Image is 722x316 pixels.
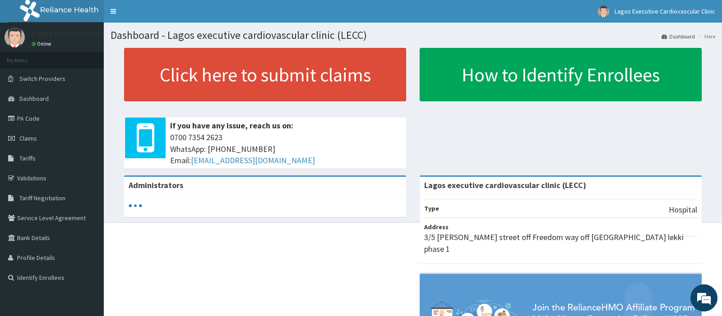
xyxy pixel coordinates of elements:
h1: Dashboard - Lagos executive cardiovascular clinic (LECC) [111,29,715,41]
b: If you have any issue, reach us on: [170,120,293,131]
strong: Lagos executive cardiovascular clinic (LECC) [424,180,586,190]
span: Dashboard [19,94,49,103]
a: Online [32,41,53,47]
span: Claims [19,134,37,142]
b: Address [424,223,449,231]
span: Tariffs [19,154,36,162]
img: User Image [5,27,25,47]
span: 0700 7354 2623 WhatsApp: [PHONE_NUMBER] Email: [170,132,402,166]
a: How to Identify Enrollees [420,48,702,101]
span: Tariff Negotiation [19,194,65,202]
span: Lagos Executive Cardiovascular Clinic [615,7,715,15]
a: Dashboard [662,33,695,40]
svg: audio-loading [129,199,142,212]
b: Type [424,204,439,212]
a: Click here to submit claims [124,48,406,101]
b: Administrators [129,180,183,190]
p: Lagos Executive Cardiovascular Clinic [32,29,162,38]
a: [EMAIL_ADDRESS][DOMAIN_NAME] [191,155,315,165]
li: Here [696,33,715,40]
p: Hospital [669,204,697,216]
img: User Image [598,6,609,17]
span: Switch Providers [19,75,65,83]
p: 3/5 [PERSON_NAME] street off Freedom way off [GEOGRAPHIC_DATA] lekki phase 1 [424,231,697,255]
